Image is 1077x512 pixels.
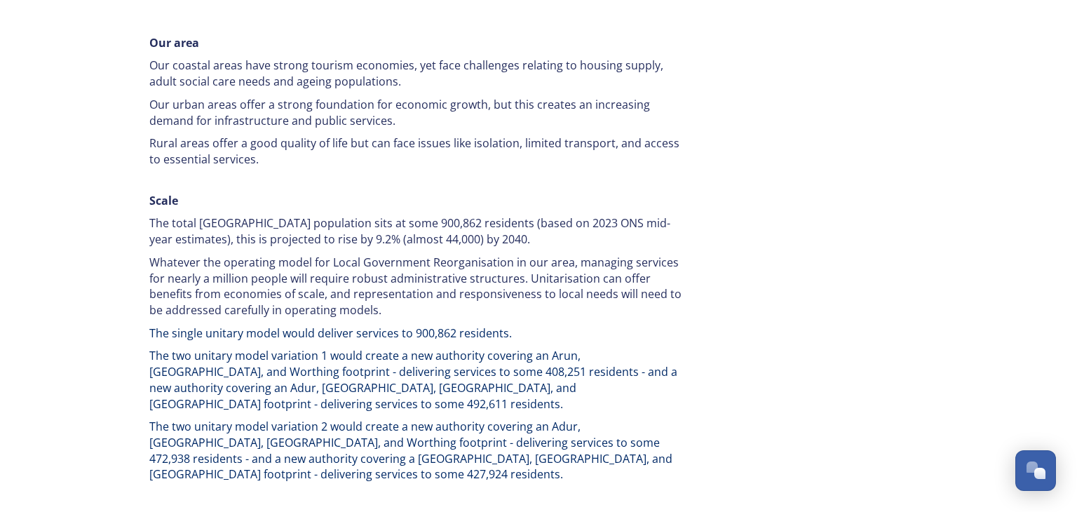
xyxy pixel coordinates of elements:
p: The total [GEOGRAPHIC_DATA] population sits at some 900,862 residents (based on 2023 ONS mid-year... [149,215,682,247]
span: The two unitary model variation 2 would create a new authority covering an Adur, [GEOGRAPHIC_DATA... [149,419,675,482]
p: Whatever the operating model for Local Government Reorganisation in our area, managing services f... [149,255,682,318]
button: Open Chat [1015,450,1056,491]
strong: Scale [149,193,178,208]
p: Rural areas offer a good quality of life but can face issues like isolation, limited transport, a... [149,135,682,167]
span: The two unitary model variation 1 would create a new authority covering an Arun, [GEOGRAPHIC_DATA... [149,348,680,411]
p: Our coastal areas have strong tourism economies, yet face challenges relating to housing supply, ... [149,58,682,89]
p: Our urban areas offer a strong foundation for economic growth, but this creates an increasing dem... [149,97,682,128]
strong: Our area [149,35,199,50]
span: The single unitary model would deliver services to 900,862 residents. [149,325,512,341]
